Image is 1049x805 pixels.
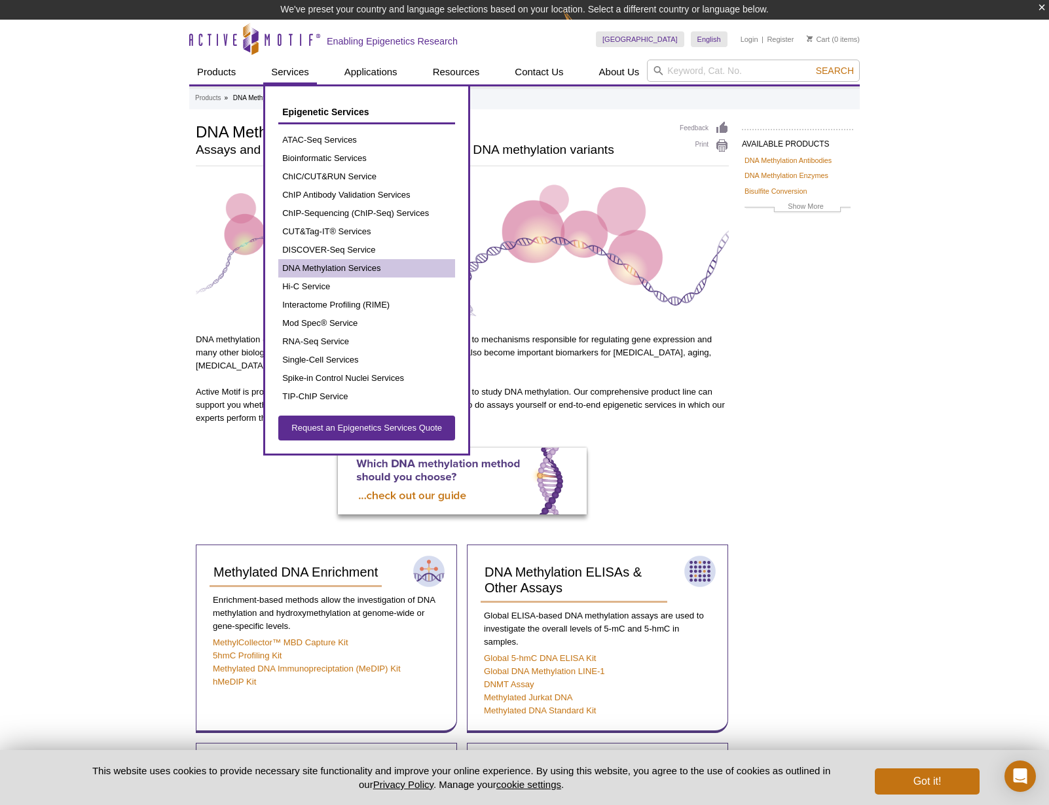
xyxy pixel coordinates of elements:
[591,60,648,84] a: About Us
[691,31,727,47] a: English
[278,168,455,186] a: ChIC/CUT&RUN Service
[189,60,244,84] a: Products
[69,764,853,791] p: This website uses cookies to provide necessary site functionality and improve your online experie...
[278,223,455,241] a: CUT&Tag-IT® Services
[278,351,455,369] a: Single-Cell Services
[745,200,851,215] a: Show More
[373,779,433,790] a: Privacy Policy
[278,241,455,259] a: DISCOVER-Seq Service
[762,31,764,47] li: |
[425,60,488,84] a: Resources
[484,666,605,676] a: Global DNA Methylation LINE-1
[278,204,455,223] a: ChIP-Sequencing (ChIP-Seq) Services
[213,664,401,673] a: Methylated DNA Immunopreciptation (MeDIP) Kit
[278,277,455,296] a: Hi-C Service
[210,594,443,633] p: Enrichment-based methods allow the investigation of DNA methylation and hydroxymethylation at gen...
[278,131,455,149] a: ATAC-Seq Services
[327,35,458,47] h2: Enabling Epigenetics Research
[413,555,445,588] img: Enrichment
[875,768,980,795] button: Got it!
[263,60,317,84] a: Services
[1004,760,1036,792] div: Open Intercom Messenger
[196,385,729,425] p: Active Motif is proud to be the leading provider of products and services to study DNA methylatio...
[278,369,455,387] a: Spike-in Control Nuclei Services
[224,94,228,101] li: »
[484,653,597,663] a: Global 5-hmC DNA ELISA Kit
[680,121,729,135] a: Feedback
[196,333,729,372] p: DNA methylation (5-mC) and methylation variants like 5-hmC contribute to mechanisms responsible f...
[484,679,534,689] a: DNMT Assay
[807,31,860,47] li: (0 items)
[210,558,382,587] a: Methylated DNA Enrichment
[742,129,853,152] h2: AVAILABLE PRODUCTS
[807,35,813,42] img: Your Cart
[481,609,714,649] p: Global ELISA-based DNA methylation assays are used to investigate the overall levels of 5-mC and ...
[196,121,667,141] h1: DNA Methylation
[213,651,282,660] a: 5hmC Profiling Kit
[484,706,597,715] a: Methylated DNA Standard Kit
[278,314,455,332] a: Mod Spec® Service
[745,154,832,166] a: DNA Methylation Antibodies
[278,416,455,440] a: Request an Epigenetics Services Quote
[745,185,807,197] a: Bisulfite Conversion
[680,139,729,153] a: Print
[278,296,455,314] a: Interactome Profiling (RIME)
[278,99,455,124] a: Epigenetic Services
[278,259,455,277] a: DNA Methylation Services
[278,387,455,406] a: TIP-ChIP Service
[647,60,860,82] input: Keyword, Cat. No.
[596,31,684,47] a: [GEOGRAPHIC_DATA]
[816,65,854,76] span: Search
[767,35,794,44] a: Register
[745,170,828,181] a: DNA Methylation Enzymes
[195,92,221,104] a: Products
[496,779,561,790] button: cookie settings
[233,94,282,101] li: DNA Methylation
[807,35,830,44] a: Cart
[338,448,587,514] img: DNA Methylation Method Guide
[507,60,571,84] a: Contact Us
[282,107,369,117] span: Epigenetic Services
[213,637,348,647] a: MethylCollector™ MBD Capture Kit
[278,332,455,351] a: RNA-Seq Service
[337,60,405,84] a: Applications
[278,149,455,168] a: Bioinformatic Services
[812,65,858,77] button: Search
[196,144,667,156] h2: Assays and kits to study 5-mC, 5-hmC, and other DNA methylation variants
[196,174,729,316] img: DNA Methylation
[684,555,716,588] img: ElISAs
[213,565,378,579] span: Methylated DNA Enrichment
[481,558,667,603] a: DNA Methylation ELISAs & Other Assays
[278,186,455,204] a: ChIP Antibody Validation Services
[741,35,758,44] a: Login
[485,565,642,595] span: DNA Methylation ELISAs & Other Assays
[563,10,598,41] img: Change Here
[484,692,573,702] a: Methylated Jurkat DNA
[213,677,256,687] a: hMeDIP Kit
